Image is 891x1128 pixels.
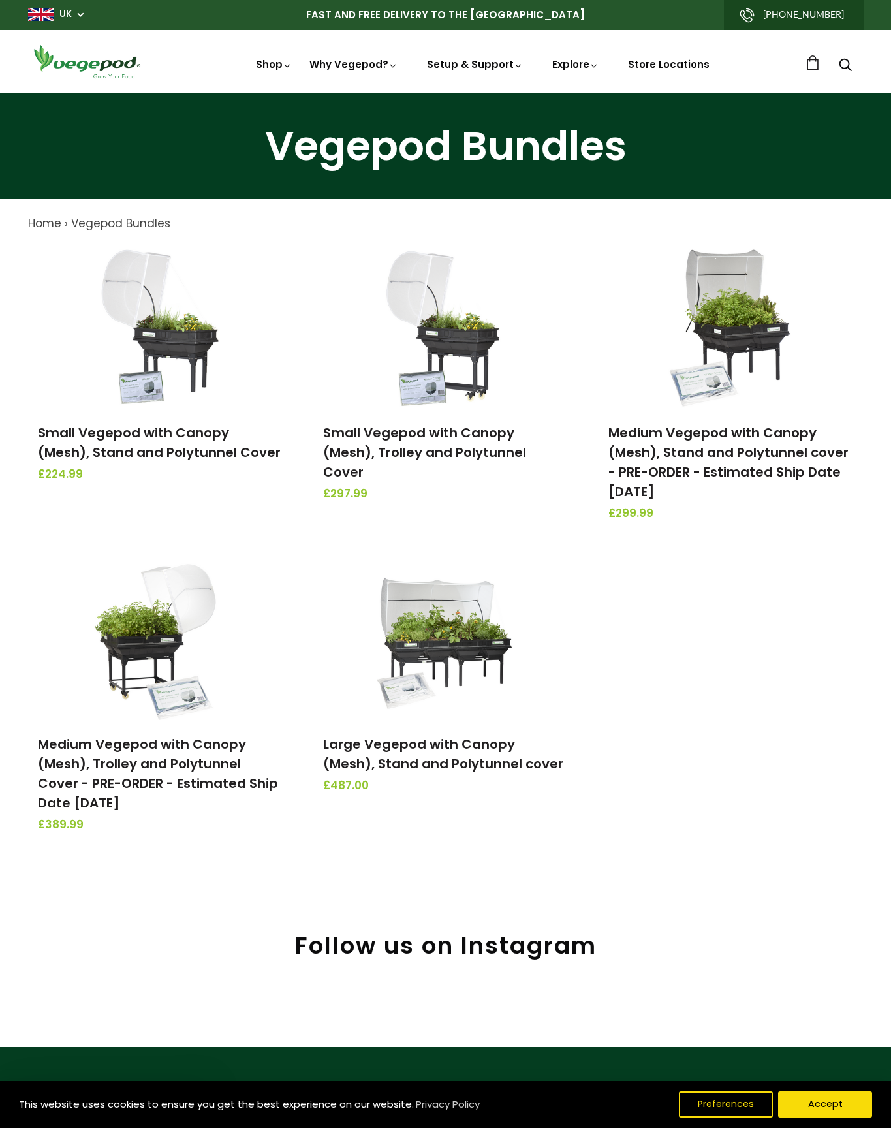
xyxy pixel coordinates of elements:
[91,245,228,409] img: Small Vegepod with Canopy (Mesh), Stand and Polytunnel Cover
[323,486,568,503] span: £297.99
[414,1093,482,1116] a: Privacy Policy (opens in a new tab)
[608,505,853,522] span: £299.99
[71,215,170,231] a: Vegepod Bundles
[377,245,514,409] img: Small Vegepod with Canopy (Mesh), Trolley and Polytunnel Cover
[552,57,599,71] a: Explore
[778,1091,872,1118] button: Accept
[28,215,61,231] a: Home
[65,215,68,231] span: ›
[323,777,568,794] span: £487.00
[91,557,228,720] img: Medium Vegepod with Canopy (Mesh), Trolley and Polytunnel Cover - PRE-ORDER - Estimated Ship Date...
[323,735,563,773] a: Large Vegepod with Canopy (Mesh), Stand and Polytunnel cover
[28,932,864,960] h2: Follow us on Instagram
[28,8,54,21] img: gb_large.png
[28,43,146,80] img: Vegepod
[839,59,852,73] a: Search
[38,424,281,462] a: Small Vegepod with Canopy (Mesh), Stand and Polytunnel Cover
[628,57,710,71] a: Store Locations
[256,57,292,71] a: Shop
[309,57,398,71] a: Why Vegepod?
[38,735,278,812] a: Medium Vegepod with Canopy (Mesh), Trolley and Polytunnel Cover - PRE-ORDER - Estimated Ship Date...
[16,126,875,166] h1: Vegepod Bundles
[38,817,283,834] span: £389.99
[608,424,849,501] a: Medium Vegepod with Canopy (Mesh), Stand and Polytunnel cover - PRE-ORDER - Estimated Ship Date [...
[663,245,800,409] img: Medium Vegepod with Canopy (Mesh), Stand and Polytunnel cover - PRE-ORDER - Estimated Ship Date A...
[19,1097,414,1111] span: This website uses cookies to ensure you get the best experience on our website.
[427,57,524,71] a: Setup & Support
[377,557,514,720] img: Large Vegepod with Canopy (Mesh), Stand and Polytunnel cover
[323,424,526,481] a: Small Vegepod with Canopy (Mesh), Trolley and Polytunnel Cover
[59,8,72,21] a: UK
[679,1091,773,1118] button: Preferences
[38,466,283,483] span: £224.99
[28,215,864,232] nav: breadcrumbs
